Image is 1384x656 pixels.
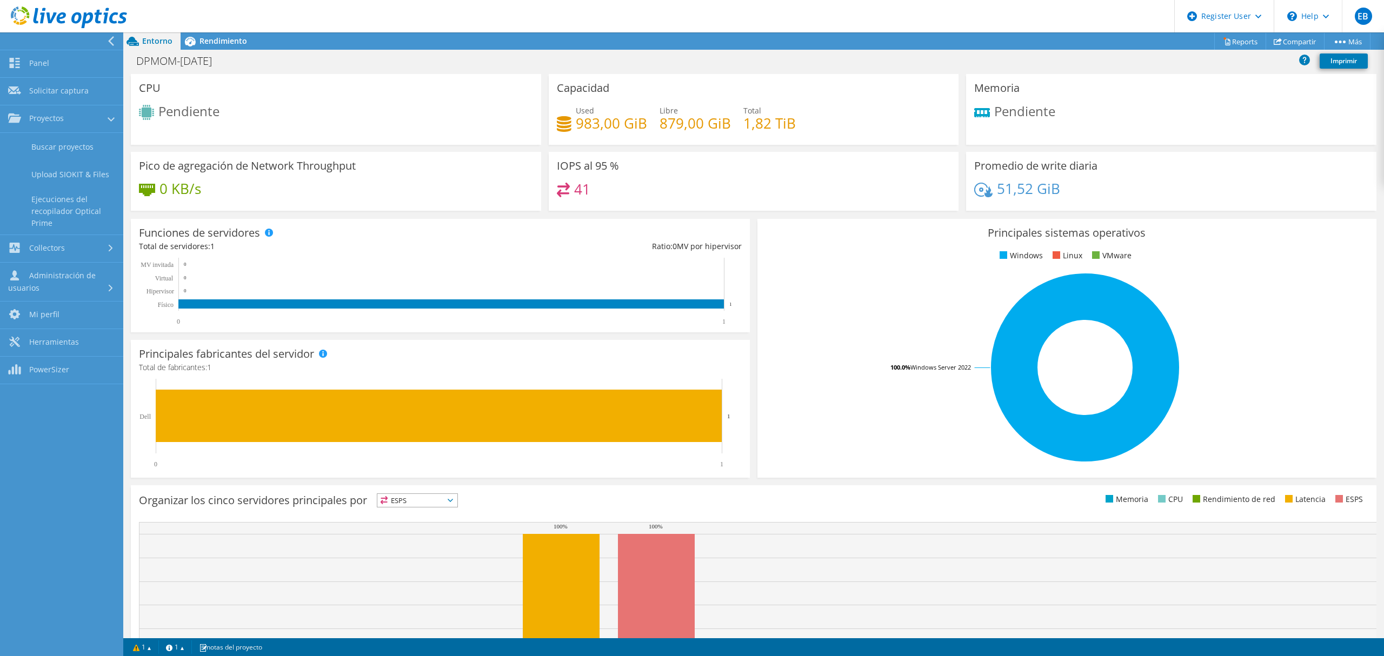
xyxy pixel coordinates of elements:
h4: 51,52 GiB [997,183,1060,195]
text: 100% [554,523,568,530]
text: 0 [177,318,180,325]
div: Total de servidores: [139,240,440,252]
span: Pendiente [994,102,1055,120]
h4: 1,82 TiB [743,117,796,129]
h3: CPU [139,82,161,94]
span: EB [1355,8,1372,25]
span: Entorno [142,36,172,46]
a: 1 [125,640,159,654]
text: 100% [649,523,663,530]
li: Windows [997,250,1043,262]
h4: 879,00 GiB [660,117,731,129]
span: 1 [210,241,215,251]
h3: Principales sistemas operativos [766,227,1368,239]
h4: 983,00 GiB [576,117,647,129]
a: 1 [158,640,192,654]
li: CPU [1155,493,1183,505]
h3: Capacidad [557,82,609,94]
h3: Funciones de servidores [139,227,260,239]
div: Ratio: MV por hipervisor [440,240,741,252]
a: Reports [1214,33,1266,50]
h3: Memoria [974,82,1020,94]
li: Rendimiento de red [1190,493,1275,505]
a: Imprimir [1320,53,1368,69]
span: Pendiente [158,102,219,120]
li: Linux [1050,250,1082,262]
text: MV invitada [141,261,174,269]
span: 1 [207,362,211,372]
svg: \n [1287,11,1297,21]
span: Rendimiento [199,36,247,46]
h4: 41 [574,183,590,195]
text: 1 [727,413,730,419]
tspan: Físico [158,301,174,309]
text: 1 [722,318,726,325]
li: VMware [1089,250,1132,262]
li: ESPS [1333,493,1363,505]
h1: DPMOM-[DATE] [131,55,229,67]
span: Libre [660,105,678,116]
text: Hipervisor [147,287,174,295]
text: Virtual [155,275,174,282]
text: 0 [154,460,157,468]
span: Used [576,105,594,116]
tspan: 100.0% [890,363,910,371]
h3: Pico de agregación de Network Throughput [139,160,356,172]
text: Dell [139,413,151,420]
a: notas del proyecto [191,640,270,654]
text: 0 [184,288,187,293]
text: 0 [184,262,187,267]
span: 0 [673,241,677,251]
text: 1 [720,460,723,468]
tspan: Windows Server 2022 [910,363,971,371]
h3: Promedio de write diaria [974,160,1097,172]
h4: Total de fabricantes: [139,362,742,373]
text: 1 [729,302,732,307]
li: Memoria [1103,493,1148,505]
h3: Principales fabricantes del servidor [139,348,314,360]
a: Compartir [1266,33,1325,50]
span: ESPS [377,494,457,507]
li: Latencia [1282,493,1326,505]
text: 0 [184,275,187,280]
span: Total [743,105,761,116]
h3: IOPS al 95 % [557,160,619,172]
h4: 0 KB/s [159,183,201,195]
a: Más [1324,33,1370,50]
